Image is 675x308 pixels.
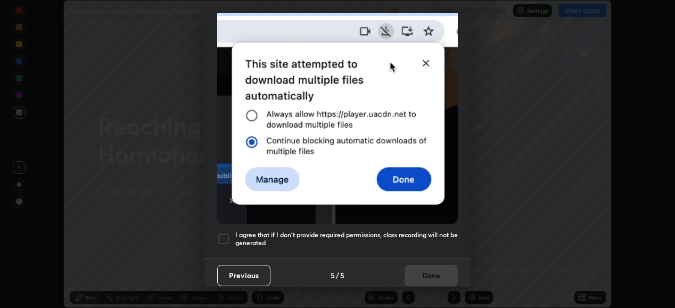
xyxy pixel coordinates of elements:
button: Previous [217,265,270,286]
h4: 5 [340,270,344,281]
h4: 5 [331,270,335,281]
h5: I agree that if I don't provide required permissions, class recording will not be generated [235,231,458,247]
h4: / [336,270,339,281]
